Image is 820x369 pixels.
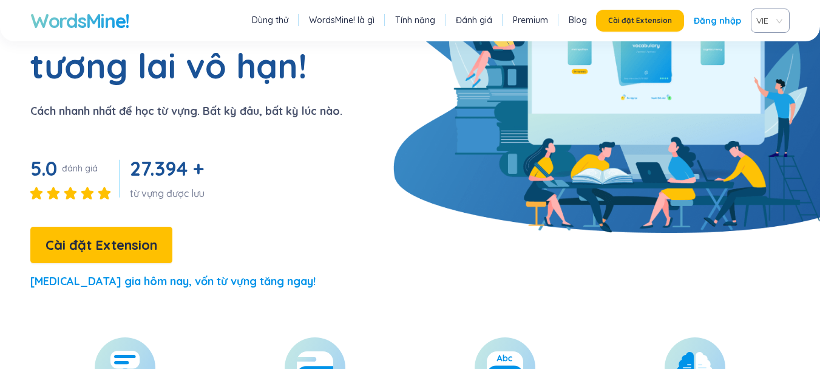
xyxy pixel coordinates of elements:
[30,227,172,263] button: Cài đặt Extension
[30,103,342,120] p: Cách nhanh nhất để học từ vựng. Bất kỳ đâu, bất kỳ lúc nào.
[395,14,435,26] a: Tính năng
[130,156,203,181] span: 27.394 +
[756,12,779,30] span: VIE
[130,187,208,200] div: từ vựng được lưu
[30,273,316,290] p: [MEDICAL_DATA] gia hôm nay, vốn từ vựng tăng ngay!
[30,156,57,181] span: 5.0
[62,162,98,174] div: đánh giá
[456,14,492,26] a: Đánh giá
[30,9,129,33] a: WordsMine!
[309,14,374,26] a: WordsMine! là gì
[513,14,548,26] a: Premium
[596,10,684,32] button: Cài đặt Extension
[608,16,672,26] span: Cài đặt Extension
[30,240,172,252] a: Cài đặt Extension
[252,14,288,26] a: Dùng thử
[694,10,741,32] a: Đăng nhập
[46,235,157,256] span: Cài đặt Extension
[569,14,587,26] a: Blog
